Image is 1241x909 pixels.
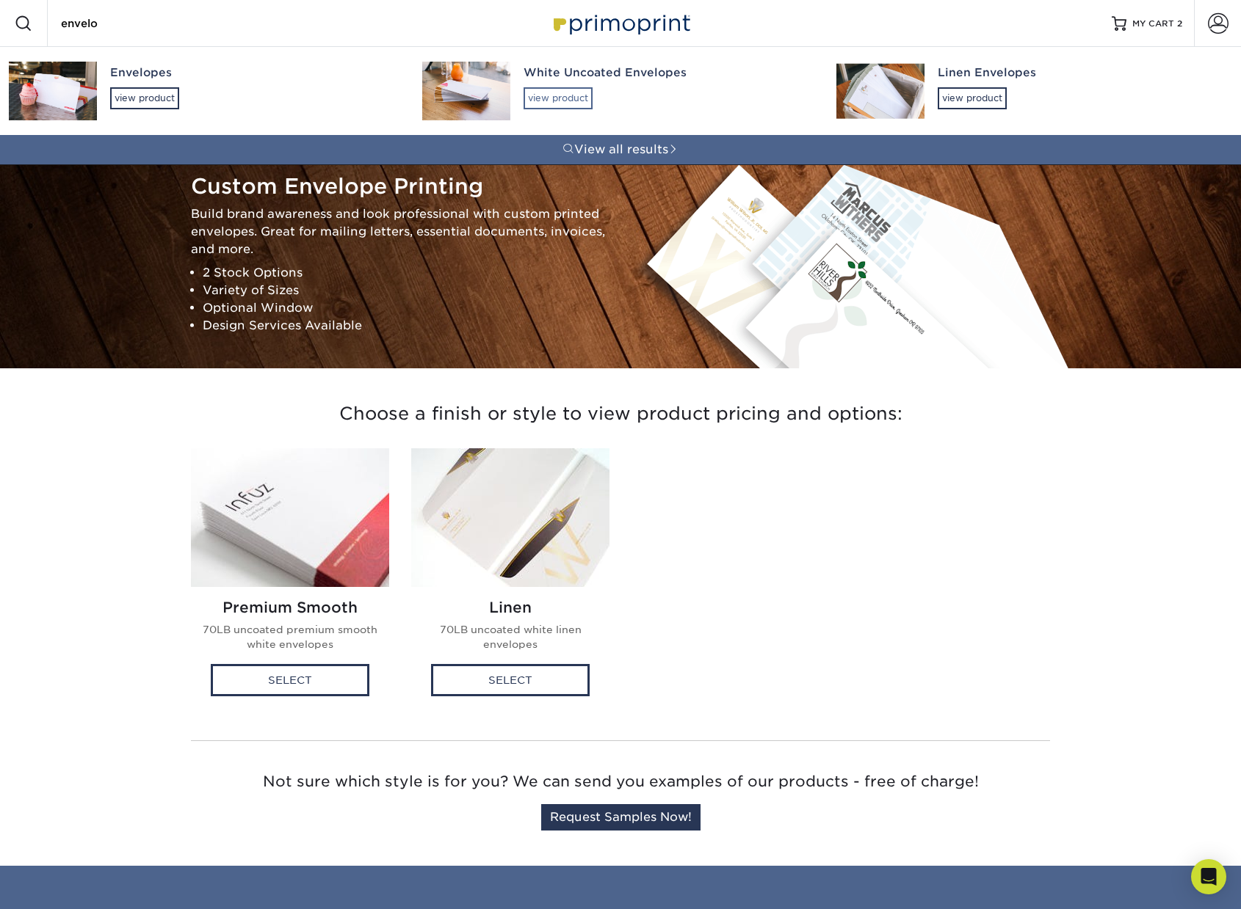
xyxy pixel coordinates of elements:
h2: Linen [423,599,598,616]
span: MY CART [1132,18,1174,30]
h3: Choose a finish or style to view product pricing and options: [191,386,1050,442]
h2: Premium Smooth [203,599,377,616]
img: Premium Smooth Envelopes [191,448,389,587]
a: Linen Envelopesview product [828,47,1241,135]
a: Request Samples Now! [541,804,701,830]
a: Premium Smooth Envelopes Premium Smooth 70LB uncoated premium smooth white envelopes Select [191,448,389,711]
h1: Custom Envelope Printing [191,174,609,200]
img: Envelopes [9,62,97,120]
div: Select [431,664,590,696]
li: Optional Window [203,299,609,316]
div: Select [211,664,369,696]
img: Linen Envelopes [411,448,609,587]
img: Linen Envelopes [836,64,925,119]
li: 2 Stock Options [203,263,609,281]
div: White Uncoated Envelopes [524,65,809,81]
li: Variety of Sizes [203,281,609,299]
div: view product [110,87,179,109]
img: Envelopes [632,157,1074,368]
p: Not sure which style is for you? We can send you examples of our products - free of charge! [191,770,1050,792]
div: Envelopes [110,65,396,81]
div: view product [524,87,593,109]
span: 2 [1177,18,1182,29]
li: Design Services Available [203,316,609,334]
a: White Uncoated Envelopesview product [413,47,827,135]
a: Linen Envelopes Linen 70LB uncoated white linen envelopes Select [411,448,609,711]
div: view product [938,87,1007,109]
p: 70LB uncoated white linen envelopes [423,622,598,652]
div: Open Intercom Messenger [1191,859,1226,894]
input: SEARCH PRODUCTS..... [59,15,203,32]
img: White Uncoated Envelopes [422,62,510,120]
p: 70LB uncoated premium smooth white envelopes [203,622,377,652]
div: Linen Envelopes [938,65,1223,81]
p: Build brand awareness and look professional with custom printed envelopes. Great for mailing lett... [191,205,609,258]
img: Primoprint [547,7,694,39]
